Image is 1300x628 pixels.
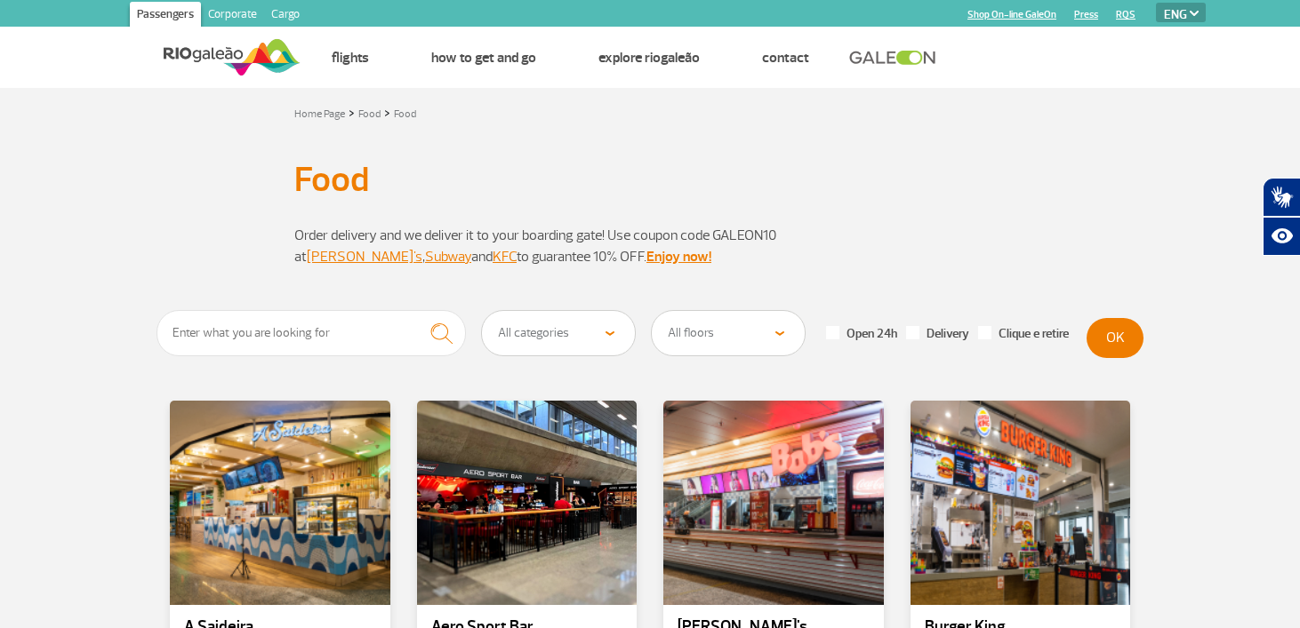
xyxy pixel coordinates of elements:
[394,107,416,121] a: Food
[264,2,307,30] a: Cargo
[762,49,809,67] a: Contact
[1116,9,1135,20] a: RQS
[906,326,969,342] label: Delivery
[1263,178,1300,217] button: Abrir tradutor de língua de sinais.
[156,310,466,356] input: Enter what you are looking for
[431,49,536,67] a: How to get and go
[1263,217,1300,256] button: Abrir recursos assistivos.
[425,248,471,266] a: Subway
[307,248,422,266] a: [PERSON_NAME]'s
[493,248,517,266] a: KFC
[598,49,700,67] a: Explore RIOgaleão
[201,2,264,30] a: Corporate
[294,107,345,121] a: Home Page
[130,2,201,30] a: Passengers
[1263,178,1300,256] div: Plugin de acessibilidade da Hand Talk.
[967,9,1056,20] a: Shop On-line GaleOn
[294,225,1006,267] p: Order delivery and we deliver it to your boarding gate! Use coupon code GALEON10 ​​at , and to gu...
[826,326,897,342] label: Open 24h
[332,49,369,67] a: Flights
[294,164,1006,195] h1: Food
[384,102,390,123] a: >
[1087,318,1144,358] button: OK
[978,326,1069,342] label: Clique e retire
[358,107,381,121] a: Food
[349,102,355,123] a: >
[1074,9,1098,20] a: Press
[646,248,711,266] a: Enjoy now!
